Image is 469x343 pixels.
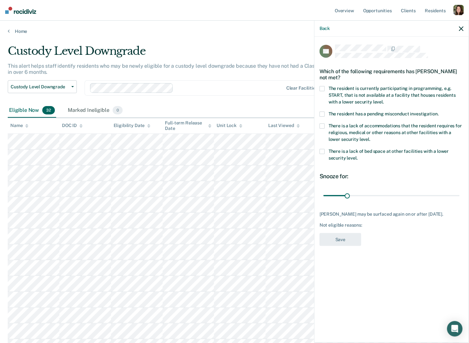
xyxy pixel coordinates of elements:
[66,103,124,118] div: Marked Ineligible
[8,103,56,118] div: Eligible Now
[42,106,55,114] span: 32
[320,222,464,228] div: Not eligible reasons:
[8,44,360,63] div: Custody Level Downgrade
[10,123,28,128] div: Name
[447,321,463,337] div: Open Intercom Messenger
[62,123,83,128] div: DOC ID
[329,123,462,142] span: There is a lack of accommodations that the resident requires for religious, medical or other reas...
[329,111,439,116] span: The resident has a pending misconduct investigation.
[11,84,69,90] span: Custody Level Downgrade
[320,173,464,180] div: Snooze for:
[320,211,464,217] div: [PERSON_NAME] may be surfaced again on or after [DATE].
[320,26,330,31] button: Back
[8,63,359,75] p: This alert helps staff identify residents who may be newly eligible for a custody level downgrade...
[5,7,36,14] img: Recidiviz
[268,123,300,128] div: Last Viewed
[320,233,361,246] button: Save
[217,123,242,128] div: Unit Lock
[329,149,449,161] span: There is a lack of bed space at other facilities with a lower security level.
[329,86,456,104] span: The resident is currently participating in programming, e.g. START, that is not available at a fa...
[114,123,151,128] div: Eligibility Date
[113,106,123,114] span: 0
[8,28,461,34] a: Home
[165,120,212,131] div: Full-term Release Date
[320,63,464,86] div: Which of the following requirements has [PERSON_NAME] not met?
[286,85,318,91] div: Clear facilities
